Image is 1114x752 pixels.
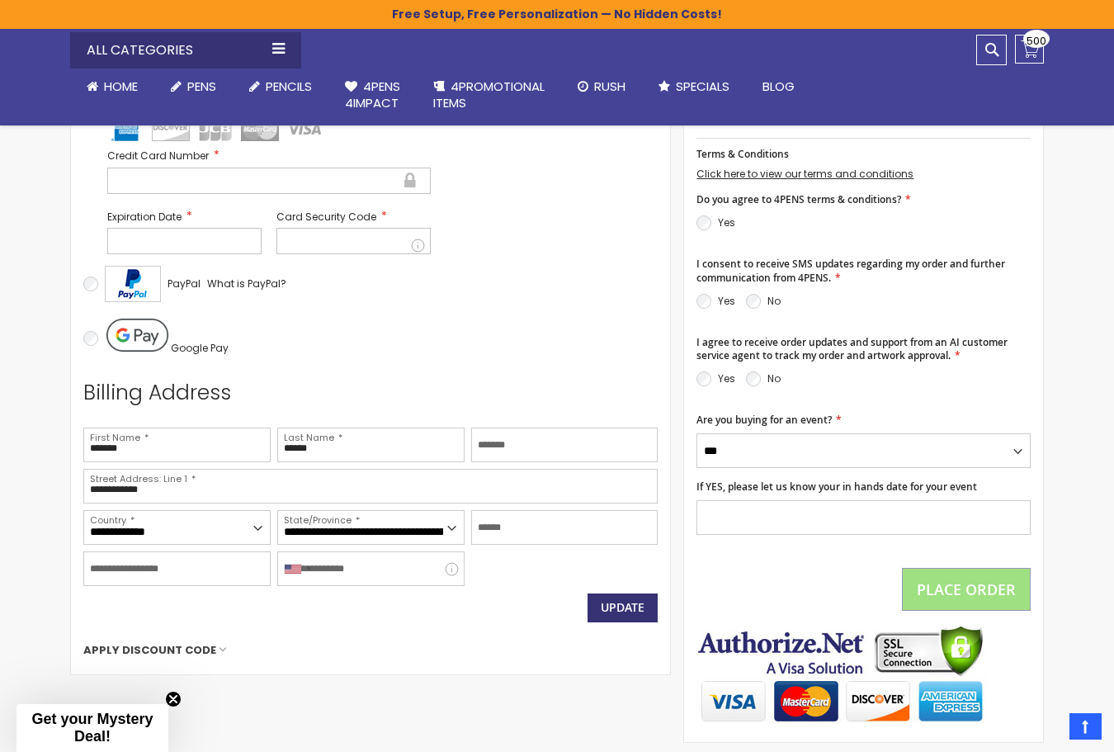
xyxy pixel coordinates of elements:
[83,643,216,658] span: Apply Discount Code
[594,78,625,95] span: Rush
[107,116,145,141] img: amex
[1027,33,1046,49] span: 500
[278,552,316,585] div: United States: +1
[718,371,735,385] label: Yes
[106,319,168,352] img: Pay with Google Pay
[31,711,153,745] span: Get your Mystery Deal!
[152,116,190,141] img: discover
[767,371,781,385] label: No
[107,148,431,163] label: Credit Card Number
[762,78,795,95] span: Blog
[70,32,301,69] div: All Categories
[696,147,789,161] span: Terms & Conditions
[696,192,901,206] span: Do you agree to 4PENS terms & conditions?
[328,69,417,122] a: 4Pens4impact
[196,116,234,141] img: jcb
[601,599,644,615] span: Update
[105,266,161,302] img: Acceptance Mark
[978,707,1114,752] iframe: Google Customer Reviews
[241,116,279,141] img: mastercard
[168,277,201,291] span: PayPal
[276,209,431,225] label: Card Security Code
[718,215,735,229] label: Yes
[588,594,658,622] button: Update
[676,78,729,95] span: Specials
[642,69,746,105] a: Specials
[403,170,418,190] div: Secure transaction
[266,78,312,95] span: Pencils
[154,69,233,105] a: Pens
[345,78,400,111] span: 4Pens 4impact
[165,691,182,707] button: Close teaser
[767,294,781,308] label: No
[746,69,811,105] a: Blog
[696,167,913,181] a: Click here to view our terms and conditions
[1015,35,1044,64] a: 500
[17,704,168,752] div: Get your Mystery Deal!Close teaser
[187,78,216,95] span: Pens
[286,116,323,141] img: visa
[696,335,1008,362] span: I agree to receive order updates and support from an AI customer service agent to track my order ...
[696,413,832,427] span: Are you buying for an event?
[718,294,735,308] label: Yes
[233,69,328,105] a: Pencils
[207,277,286,291] span: What is PayPal?
[207,274,286,294] a: What is PayPal?
[83,379,658,415] div: Billing Address
[70,69,154,105] a: Home
[561,69,642,105] a: Rush
[104,78,138,95] span: Home
[107,209,262,225] label: Expiration Date
[433,78,545,111] span: 4PROMOTIONAL ITEMS
[171,341,229,355] span: Google Pay
[696,480,977,494] span: If YES, please let us know your in hands date for your event
[696,257,1005,284] span: I consent to receive SMS updates regarding my order and further communication from 4PENS.
[417,69,561,122] a: 4PROMOTIONALITEMS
